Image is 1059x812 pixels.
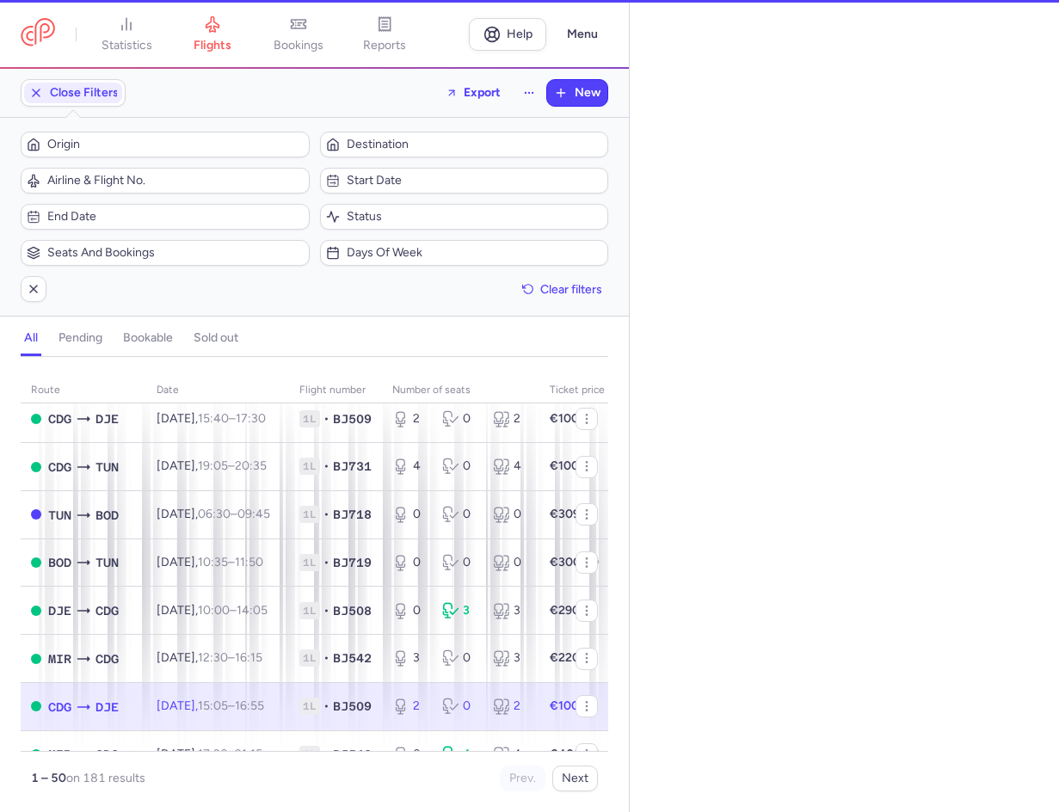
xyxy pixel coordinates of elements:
[256,15,342,53] a: bookings
[157,698,264,713] span: [DATE],
[198,507,270,521] span: –
[47,138,304,151] span: Origin
[235,650,262,665] time: 16:15
[95,601,119,620] span: CDG
[48,506,71,525] span: TUN
[48,553,71,572] span: BOD
[299,410,320,428] span: 1L
[493,649,529,667] div: 3
[500,766,545,791] button: Prev.
[550,603,598,618] strong: €290.00
[363,38,406,53] span: reports
[299,698,320,715] span: 1L
[102,38,152,53] span: statistics
[392,649,428,667] div: 3
[198,603,268,618] span: –
[392,746,428,763] div: 0
[157,555,263,569] span: [DATE],
[493,506,529,523] div: 0
[323,506,329,523] span: •
[169,15,256,53] a: flights
[48,409,71,428] span: CDG
[237,507,270,521] time: 09:45
[198,698,264,713] span: –
[299,602,320,619] span: 1L
[235,458,267,473] time: 20:35
[347,246,603,260] span: Days of week
[198,555,263,569] span: –
[333,458,372,475] span: BJ731
[48,458,71,477] span: CDG
[194,330,238,346] h4: sold out
[333,554,372,571] span: BJ719
[550,507,598,521] strong: €309.00
[299,746,320,763] span: 1L
[236,411,266,426] time: 17:30
[550,698,597,713] strong: €100.00
[323,554,329,571] span: •
[21,18,55,50] a: CitizenPlane red outlined logo
[83,15,169,53] a: statistics
[235,698,264,713] time: 16:55
[320,132,609,157] button: Destination
[493,410,529,428] div: 2
[392,554,428,571] div: 0
[95,506,119,525] span: BOD
[198,507,231,521] time: 06:30
[320,240,609,266] button: Days of week
[198,747,262,761] span: –
[235,747,262,761] time: 21:15
[299,649,320,667] span: 1L
[442,602,478,619] div: 3
[48,698,71,717] span: CDG
[323,746,329,763] span: •
[21,240,310,266] button: Seats and bookings
[347,174,603,188] span: Start date
[323,602,329,619] span: •
[392,602,428,619] div: 0
[442,649,478,667] div: 0
[95,458,119,477] span: TUN
[48,745,71,764] span: MIR
[382,378,539,403] th: number of seats
[157,411,266,426] span: [DATE],
[198,555,228,569] time: 10:35
[58,330,102,346] h4: pending
[198,411,266,426] span: –
[442,554,478,571] div: 0
[320,204,609,230] button: Status
[198,458,267,473] span: –
[274,38,323,53] span: bookings
[493,554,529,571] div: 0
[237,603,268,618] time: 14:05
[198,650,262,665] span: –
[347,138,603,151] span: Destination
[550,458,597,473] strong: €100.00
[323,458,329,475] span: •
[299,554,320,571] span: 1L
[157,458,267,473] span: [DATE],
[575,86,600,100] span: New
[516,276,608,302] button: Clear filters
[235,555,263,569] time: 11:50
[540,283,602,296] span: Clear filters
[442,698,478,715] div: 0
[442,506,478,523] div: 0
[392,506,428,523] div: 0
[434,79,512,107] button: Export
[198,458,228,473] time: 19:05
[31,771,66,785] strong: 1 – 50
[333,602,372,619] span: BJ508
[157,747,262,761] span: [DATE],
[198,411,229,426] time: 15:40
[95,553,119,572] span: TUN
[198,747,228,761] time: 17:30
[95,698,119,717] span: DJE
[95,409,119,428] span: DJE
[21,378,146,403] th: route
[333,506,372,523] span: BJ718
[24,330,38,346] h4: all
[194,38,231,53] span: flights
[333,649,372,667] span: BJ542
[469,18,546,51] a: Help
